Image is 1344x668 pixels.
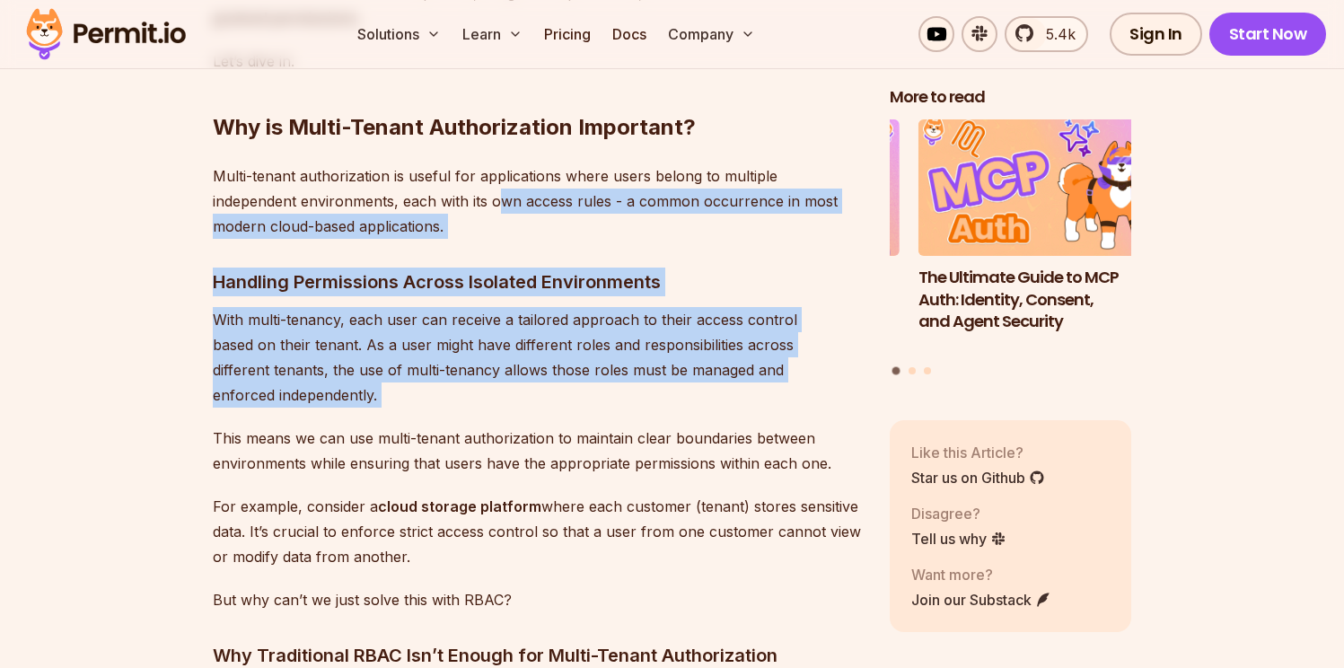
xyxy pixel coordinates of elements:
[911,563,1051,584] p: Want more?
[918,266,1161,332] h3: The Ultimate Guide to MCP Auth: Identity, Consent, and Agent Security
[657,119,900,356] li: 3 of 3
[213,426,861,476] p: This means we can use multi-tenant authorization to maintain clear boundaries between environment...
[1110,13,1202,56] a: Sign In
[213,307,861,408] p: With multi-tenancy, each user can receive a tailored approach to their access control based on th...
[1035,23,1076,45] span: 5.4k
[605,16,654,52] a: Docs
[892,366,900,374] button: Go to slide 1
[213,268,861,296] h3: Handling Permissions Across Isolated Environments
[1209,13,1327,56] a: Start Now
[918,119,1161,256] img: The Ultimate Guide to MCP Auth: Identity, Consent, and Agent Security
[909,366,916,374] button: Go to slide 2
[18,4,194,65] img: Permit logo
[213,163,861,239] p: Multi-tenant authorization is useful for applications where users belong to multiple independent ...
[911,588,1051,610] a: Join our Substack
[378,497,541,515] strong: cloud storage platform
[890,119,1132,377] div: Posts
[911,502,1006,523] p: Disagree?
[661,16,762,52] button: Company
[911,441,1045,462] p: Like this Article?
[890,86,1132,109] h2: More to read
[213,587,861,612] p: But why can’t we just solve this with RBAC?
[213,494,861,569] p: For example, consider a where each customer (tenant) stores sensitive data. It’s crucial to enfor...
[657,119,900,256] img: Human-in-the-Loop for AI Agents: Best Practices, Frameworks, Use Cases, and Demo
[350,16,448,52] button: Solutions
[924,366,931,374] button: Go to slide 3
[911,466,1045,488] a: Star us on Github
[657,266,900,355] h3: Human-in-the-Loop for AI Agents: Best Practices, Frameworks, Use Cases, and Demo
[918,119,1161,356] a: The Ultimate Guide to MCP Auth: Identity, Consent, and Agent SecurityThe Ultimate Guide to MCP Au...
[213,41,861,142] h2: Why is Multi-Tenant Authorization Important?
[1005,16,1088,52] a: 5.4k
[537,16,598,52] a: Pricing
[455,16,530,52] button: Learn
[918,119,1161,356] li: 1 of 3
[911,527,1006,549] a: Tell us why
